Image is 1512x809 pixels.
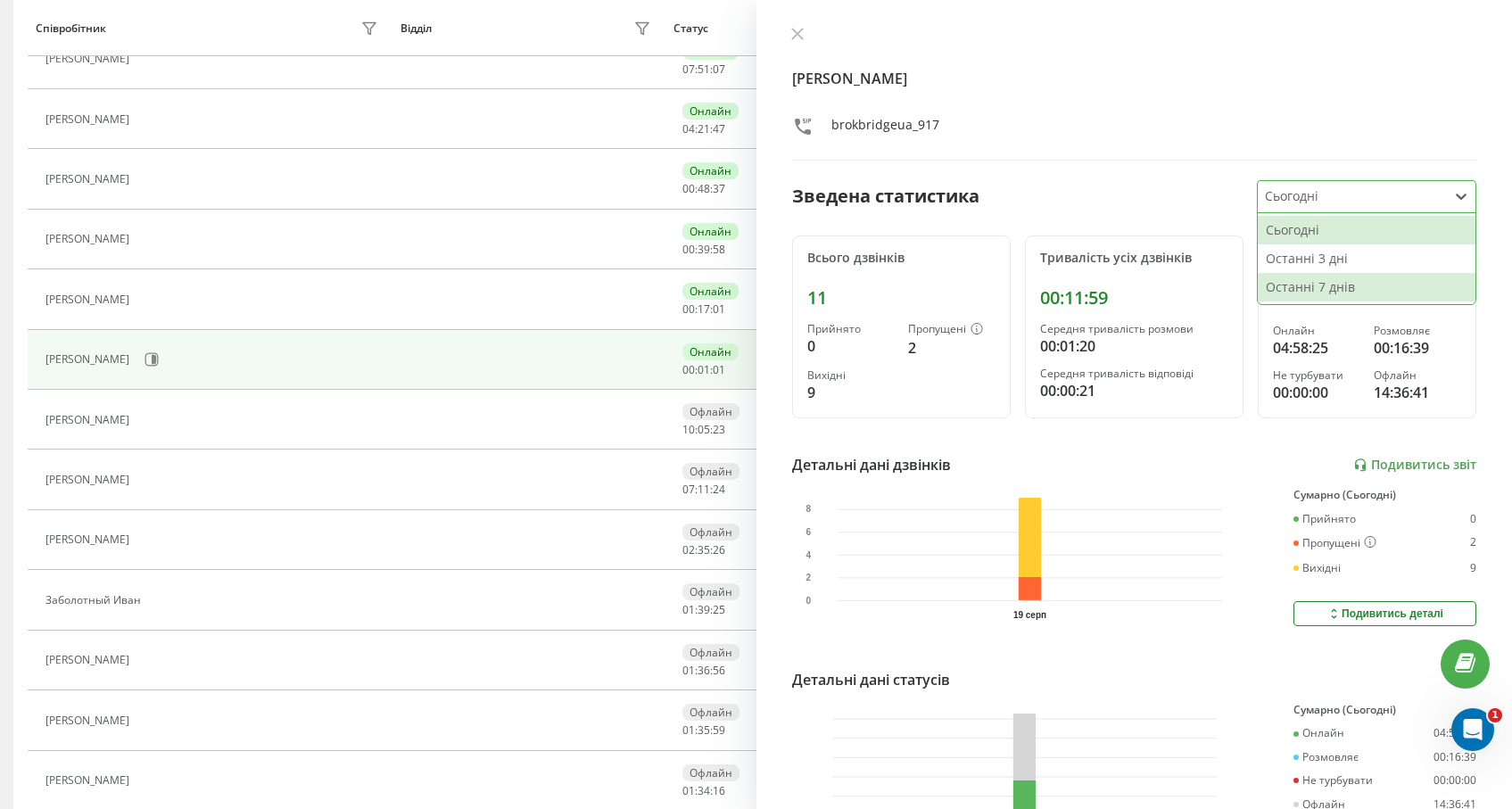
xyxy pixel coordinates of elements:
[682,364,725,376] div: : :
[682,604,725,616] div: : :
[1258,244,1475,273] div: Останні 3 дні
[698,62,710,77] span: 51
[682,602,695,617] span: 01
[682,422,695,437] span: 10
[1293,774,1373,787] div: Не турбувати
[713,602,725,617] span: 25
[682,704,739,721] div: Офлайн
[908,323,996,337] div: Пропущені
[713,783,725,798] span: 16
[1040,287,1228,309] div: 00:11:59
[682,162,739,179] div: Онлайн
[1293,536,1376,550] div: Пропущені
[1273,382,1360,403] div: 00:00:00
[45,53,134,65] div: [PERSON_NAME]
[792,669,950,690] div: Детальні дані статусів
[1293,704,1476,716] div: Сумарно (Сьогодні)
[45,654,134,666] div: [PERSON_NAME]
[682,424,725,436] div: : :
[713,482,725,497] span: 24
[792,183,979,210] div: Зведена статистика
[1273,337,1360,359] div: 04:58:25
[713,242,725,257] span: 58
[698,783,710,798] span: 34
[1374,325,1461,337] div: Розмовляє
[713,422,725,437] span: 23
[807,369,895,382] div: Вихідні
[1434,751,1476,764] div: 00:16:39
[1353,458,1476,473] a: Подивитись звіт
[806,573,811,582] text: 2
[682,63,725,76] div: : :
[682,665,725,677] div: : :
[682,283,739,300] div: Онлайн
[1293,751,1359,764] div: Розмовляє
[1374,369,1461,382] div: Офлайн
[807,382,895,403] div: 9
[682,181,695,196] span: 00
[698,482,710,497] span: 11
[45,233,134,245] div: [PERSON_NAME]
[682,242,695,257] span: 00
[1013,610,1046,620] text: 19 серп
[682,183,725,195] div: : :
[1040,251,1228,266] div: Тривалість усіх дзвінків
[682,482,695,497] span: 07
[698,663,710,678] span: 36
[45,113,134,126] div: [PERSON_NAME]
[682,62,695,77] span: 07
[682,403,739,420] div: Офлайн
[682,463,739,480] div: Офлайн
[682,103,739,120] div: Онлайн
[806,505,811,515] text: 8
[698,542,710,557] span: 35
[682,343,739,360] div: Онлайн
[698,422,710,437] span: 05
[45,353,134,366] div: [PERSON_NAME]
[682,663,695,678] span: 01
[45,293,134,306] div: [PERSON_NAME]
[45,774,134,787] div: [PERSON_NAME]
[713,722,725,738] span: 59
[1293,562,1341,574] div: Вихідні
[1434,727,1476,739] div: 04:58:25
[682,303,725,316] div: : :
[792,454,951,475] div: Детальні дані дзвінків
[682,244,725,256] div: : :
[807,323,895,335] div: Прийнято
[807,287,996,309] div: 11
[673,22,708,35] div: Статус
[1451,708,1494,751] iframe: Intercom live chat
[807,251,996,266] div: Всього дзвінків
[713,301,725,317] span: 01
[682,542,695,557] span: 02
[1040,323,1228,335] div: Середня тривалість розмови
[1273,369,1360,382] div: Не турбувати
[1258,273,1475,301] div: Останні 7 днів
[682,483,725,496] div: : :
[1293,601,1476,626] button: Подивитись деталі
[1040,380,1228,401] div: 00:00:21
[36,22,106,35] div: Співробітник
[908,337,996,359] div: 2
[1488,708,1502,722] span: 1
[1374,337,1461,359] div: 00:16:39
[1273,325,1360,337] div: Онлайн
[682,722,695,738] span: 01
[792,68,1477,89] h4: [PERSON_NAME]
[831,116,939,142] div: brokbridgeua_917
[45,533,134,546] div: [PERSON_NAME]
[682,724,725,737] div: : :
[713,542,725,557] span: 26
[682,783,695,798] span: 01
[682,362,695,377] span: 00
[713,62,725,77] span: 07
[1293,489,1476,501] div: Сумарно (Сьогодні)
[1434,774,1476,787] div: 00:00:00
[713,362,725,377] span: 01
[45,414,134,426] div: [PERSON_NAME]
[1470,513,1476,525] div: 0
[1258,216,1475,244] div: Сьогодні
[698,242,710,257] span: 39
[682,121,695,136] span: 04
